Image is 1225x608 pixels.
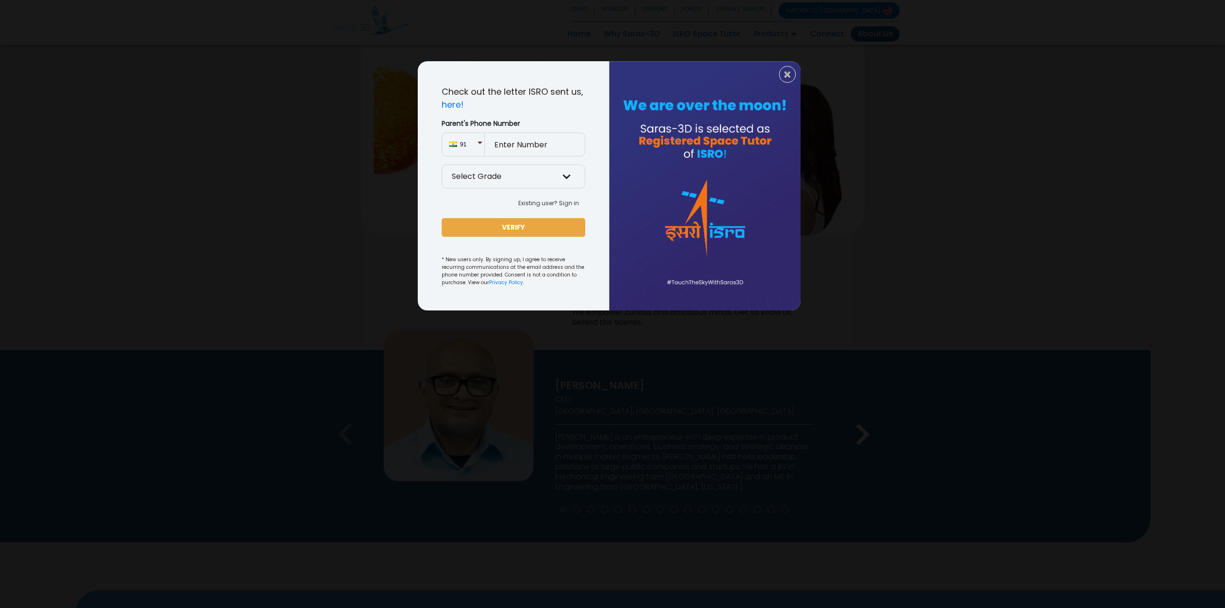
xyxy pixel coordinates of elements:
span: 91 [460,140,477,149]
input: Enter Number [485,133,585,156]
span: × [783,68,791,81]
small: * New users only. By signing up, I agree to receive recurring communications at the email address... [442,256,585,287]
label: Parent's Phone Number [442,119,585,129]
a: here! [442,99,464,111]
p: Check out the letter ISRO sent us, [442,85,585,111]
button: Existing user? Sign in [512,196,585,210]
button: Close [779,66,796,83]
a: Privacy Policy [489,279,523,286]
button: VERIFY [442,218,585,237]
